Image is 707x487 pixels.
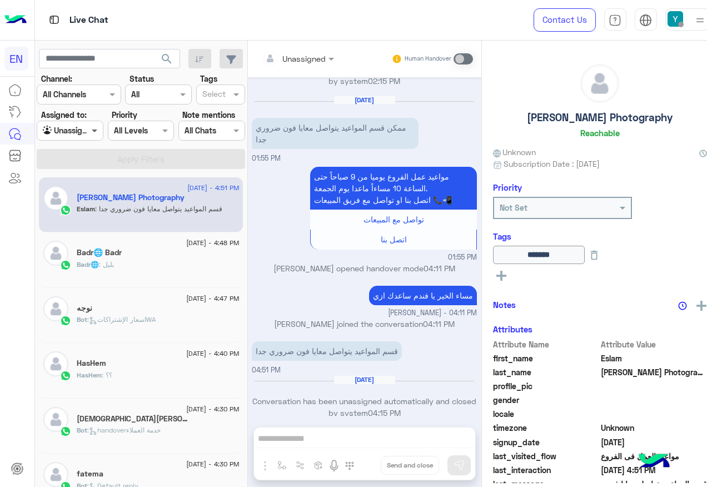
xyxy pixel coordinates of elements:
[493,300,516,310] h6: Notes
[47,13,61,27] img: tab
[609,14,621,27] img: tab
[493,339,599,350] span: Attribute Name
[369,286,477,305] p: 17/8/2025, 4:11 PM
[581,64,619,102] img: defaultAdmin.png
[601,464,707,476] span: 2025-08-17T13:51:46.435Z
[77,193,185,202] h5: Eslam Mohamad Photography
[601,394,707,406] span: null
[405,54,451,63] small: Human Handover
[43,296,68,321] img: defaultAdmin.png
[534,8,596,32] a: Contact Us
[186,349,239,359] span: [DATE] - 4:40 PM
[43,241,68,266] img: defaultAdmin.png
[635,443,674,481] img: hulul-logo.png
[77,371,102,379] span: HasHem
[252,118,419,149] p: 17/8/2025, 1:55 PM
[388,308,477,319] span: [PERSON_NAME] - 04:11 PM
[527,111,673,124] h5: [PERSON_NAME] Photography
[252,366,281,374] span: 04:51 PM
[60,260,71,271] img: WhatsApp
[60,426,71,437] img: WhatsApp
[77,469,103,479] h5: fatema
[252,154,281,162] span: 01:55 PM
[601,450,707,462] span: مواعيد العمل فى الفروع
[493,146,536,158] span: Unknown
[130,73,154,85] label: Status
[696,301,706,311] img: add
[423,319,455,329] span: 04:11 PM
[43,186,68,211] img: defaultAdmin.png
[41,73,72,85] label: Channel:
[43,462,68,487] img: defaultAdmin.png
[493,231,707,241] h6: Tags
[493,366,599,378] span: last_name
[678,301,687,310] img: notes
[601,352,707,364] span: Eslam
[182,109,235,121] label: Note mentions
[493,182,522,192] h6: Priority
[69,13,108,28] p: Live Chat
[252,262,477,274] p: [PERSON_NAME] opened handover mode
[77,426,87,434] span: Bot
[186,294,239,304] span: [DATE] - 4:47 PM
[43,351,68,376] img: defaultAdmin.png
[186,459,239,469] span: [DATE] - 4:30 PM
[60,315,71,326] img: WhatsApp
[77,248,122,257] h5: Badr🌐 Badr
[364,215,424,224] span: تواصل مع المبيعات
[448,252,477,263] span: 01:55 PM
[368,76,400,86] span: 02:15 PM
[102,371,112,379] span: ؟؟
[493,394,599,406] span: gender
[186,238,239,248] span: [DATE] - 4:48 PM
[381,235,407,244] span: اتصل بنا
[601,366,707,378] span: Mohamad Photography
[504,158,600,170] span: Subscription Date : [DATE]
[77,359,106,368] h5: HasHem
[252,395,477,419] p: Conversation has been unassigned automatically and closed by system
[601,422,707,434] span: Unknown
[381,456,439,475] button: Send and close
[693,13,707,27] img: profile
[112,109,137,121] label: Priority
[41,109,87,121] label: Assigned to:
[334,96,395,104] h6: [DATE]
[77,205,95,213] span: Eslam
[493,436,599,448] span: signup_date
[252,318,477,330] p: [PERSON_NAME] joined the conversation
[493,324,532,334] h6: Attributes
[201,88,226,102] div: Select
[424,264,455,273] span: 04:11 PM
[60,370,71,381] img: WhatsApp
[493,422,599,434] span: timezone
[601,408,707,420] span: null
[77,315,87,324] span: Bot
[77,414,190,424] h5: Mohamed Ramadan
[186,404,239,414] span: [DATE] - 4:30 PM
[200,73,217,85] label: Tags
[252,341,402,361] p: 17/8/2025, 4:51 PM
[334,376,395,384] h6: [DATE]
[493,408,599,420] span: locale
[493,450,599,462] span: last_visited_flow
[4,8,27,32] img: Logo
[77,304,92,313] h5: نوجه
[87,315,156,324] span: : اسعار الإشتراكاتWA
[187,183,239,193] span: [DATE] - 4:51 PM
[493,352,599,364] span: first_name
[601,436,707,448] span: 2025-07-01T13:02:28.928Z
[60,205,71,216] img: WhatsApp
[668,11,683,27] img: userImage
[4,47,28,71] div: EN
[153,49,181,73] button: search
[43,407,68,432] img: defaultAdmin.png
[493,464,599,476] span: last_interaction
[580,128,620,138] h6: Reachable
[160,52,173,66] span: search
[77,260,99,269] span: Badr🌐
[639,14,652,27] img: tab
[493,380,599,392] span: profile_pic
[95,205,222,213] span: قسم المواعيد يتواصل معايا فون ضروري جدا
[368,408,401,418] span: 04:15 PM
[37,149,245,169] button: Apply Filters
